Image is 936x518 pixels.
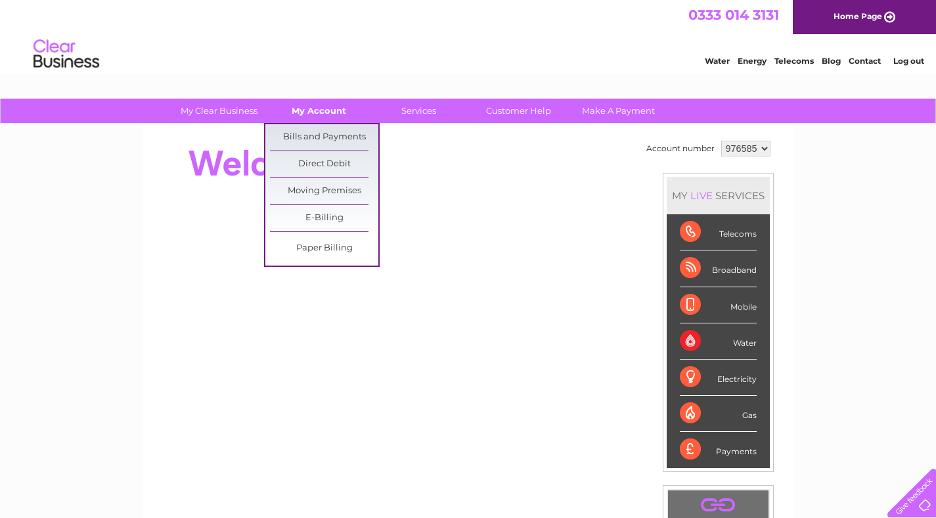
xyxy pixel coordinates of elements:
[822,56,841,66] a: Blog
[158,7,779,64] div: Clear Business is a trading name of Verastar Limited (registered in [GEOGRAPHIC_DATA] No. 3667643...
[365,99,473,123] a: Services
[705,56,730,66] a: Water
[671,494,765,517] a: .
[680,432,757,467] div: Payments
[688,7,779,23] a: 0333 014 3131
[688,189,715,202] div: LIVE
[680,250,757,287] div: Broadband
[165,99,273,123] a: My Clear Business
[564,99,673,123] a: Make A Payment
[643,137,718,160] td: Account number
[680,287,757,323] div: Mobile
[680,323,757,360] div: Water
[680,214,757,250] div: Telecoms
[270,124,378,151] a: Bills and Payments
[680,396,757,432] div: Gas
[464,99,573,123] a: Customer Help
[33,34,100,74] img: logo.png
[270,151,378,177] a: Direct Debit
[774,56,814,66] a: Telecoms
[667,177,770,214] div: MY SERVICES
[270,178,378,204] a: Moving Premises
[849,56,881,66] a: Contact
[265,99,373,123] a: My Account
[680,360,757,396] div: Electricity
[738,56,767,66] a: Energy
[270,235,378,262] a: Paper Billing
[270,205,378,231] a: E-Billing
[893,56,924,66] a: Log out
